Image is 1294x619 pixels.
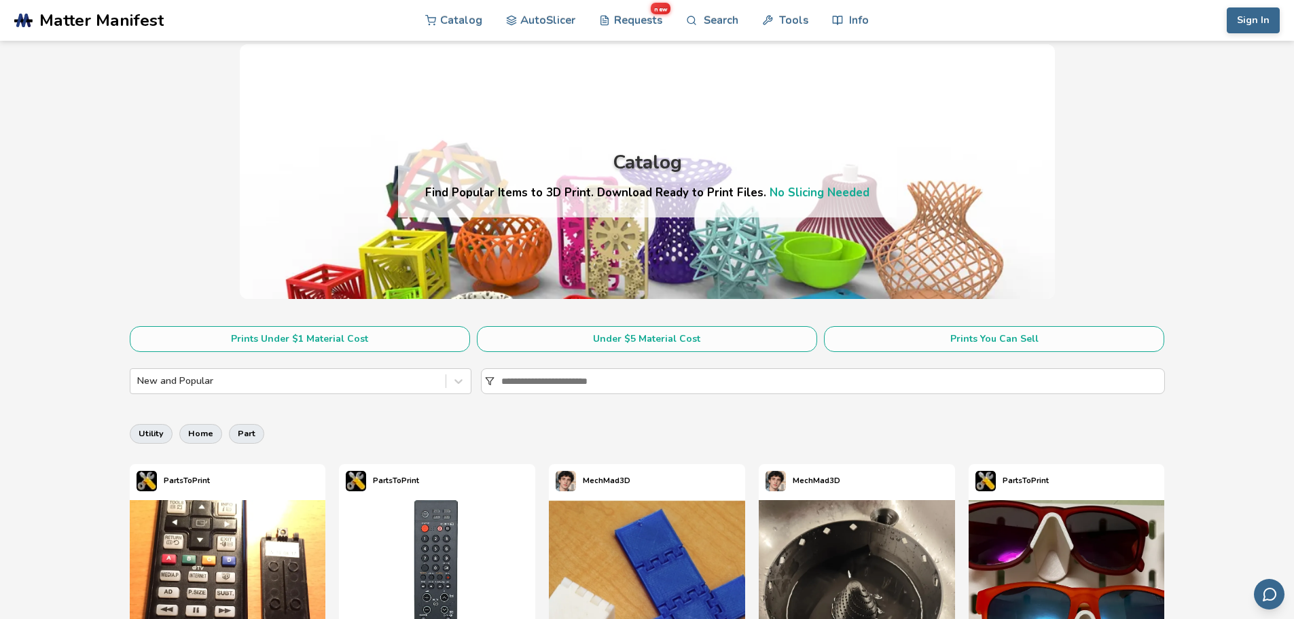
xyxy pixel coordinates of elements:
a: PartsToPrint's profilePartsToPrint [969,464,1056,498]
h4: Find Popular Items to 3D Print. Download Ready to Print Files. [425,185,869,200]
span: new [651,3,670,14]
button: home [179,424,222,443]
img: PartsToPrint's profile [975,471,996,491]
span: Matter Manifest [39,11,164,30]
p: MechMad3D [793,474,840,488]
p: PartsToPrint [164,474,210,488]
a: No Slicing Needed [770,185,869,200]
a: MechMad3D's profileMechMad3D [759,464,847,498]
img: MechMad3D's profile [766,471,786,491]
button: Send feedback via email [1254,579,1284,609]
p: PartsToPrint [1003,474,1049,488]
a: MechMad3D's profileMechMad3D [549,464,637,498]
p: MechMad3D [583,474,630,488]
img: PartsToPrint's profile [346,471,366,491]
a: PartsToPrint's profilePartsToPrint [130,464,217,498]
input: New and Popular [137,376,140,387]
button: part [229,424,264,443]
img: MechMad3D's profile [556,471,576,491]
button: Sign In [1227,7,1280,33]
img: PartsToPrint's profile [137,471,157,491]
button: Prints You Can Sell [824,326,1164,352]
div: Catalog [613,152,682,173]
button: utility [130,424,173,443]
p: PartsToPrint [373,474,419,488]
a: PartsToPrint's profilePartsToPrint [339,464,426,498]
button: Prints Under $1 Material Cost [130,326,470,352]
button: Under $5 Material Cost [477,326,817,352]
